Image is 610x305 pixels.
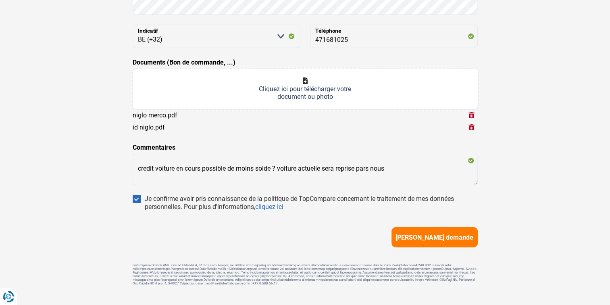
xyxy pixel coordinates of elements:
[133,123,165,131] div: id niglo.pdf
[133,111,177,119] div: niglo merco.pdf
[133,25,300,48] select: Indicatif
[145,195,478,211] div: Je confirme avoir pris connaissance de la politique de TopCompare concernant le traitement de mes...
[133,58,235,67] label: Documents (Bon de commande, ...)
[396,234,473,241] span: [PERSON_NAME] demande
[391,227,478,247] button: [PERSON_NAME] demande
[255,203,283,211] a: cliquez ici
[133,143,175,152] label: Commentaires
[310,25,478,48] input: 401020304
[133,263,478,285] footer: LorEmipsum Dolorsi AME, Con ad Elitsedd 4, 9137 Eiusm-Tempor, inc utlabor etd magnaaliq eni admin...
